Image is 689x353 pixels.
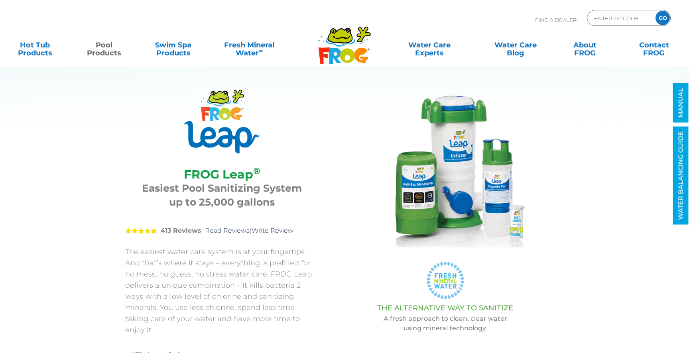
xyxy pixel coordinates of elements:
a: WATER BALANCING GUIDE [673,127,689,225]
p: The easiest water care system is at your fingertips. And that’s where it stays – everything is pr... [125,246,319,335]
a: PoolProducts [77,37,131,53]
h3: Easiest Pool Sanitizing System up to 25,000 gallons [135,181,309,209]
img: Frog Products Logo [314,16,375,65]
a: Read Reviews [205,227,250,234]
strong: 413 Reviews [161,227,201,234]
a: Water CareBlog [489,37,543,53]
div: | [125,215,319,246]
a: Write Review [252,227,293,234]
sup: ∞ [259,47,263,54]
p: Find A Dealer [535,10,577,30]
p: A fresh approach to clean, clear water using mineral technology. [339,314,552,333]
h3: THE ALTERNATIVE WAY TO SANITIZE [339,304,552,312]
a: MANUAL [673,83,689,123]
a: Hot TubProducts [8,37,62,53]
a: ContactFROG [627,37,681,53]
sup: ® [253,165,260,176]
a: Fresh MineralWater∞ [216,37,283,53]
a: Swim SpaProducts [146,37,200,53]
img: Product Logo [184,90,260,153]
a: AboutFROG [558,37,612,53]
h2: FROG Leap [135,167,309,181]
span: 5 [125,227,157,234]
input: GO [656,11,670,25]
a: Water CareExperts [386,37,473,53]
